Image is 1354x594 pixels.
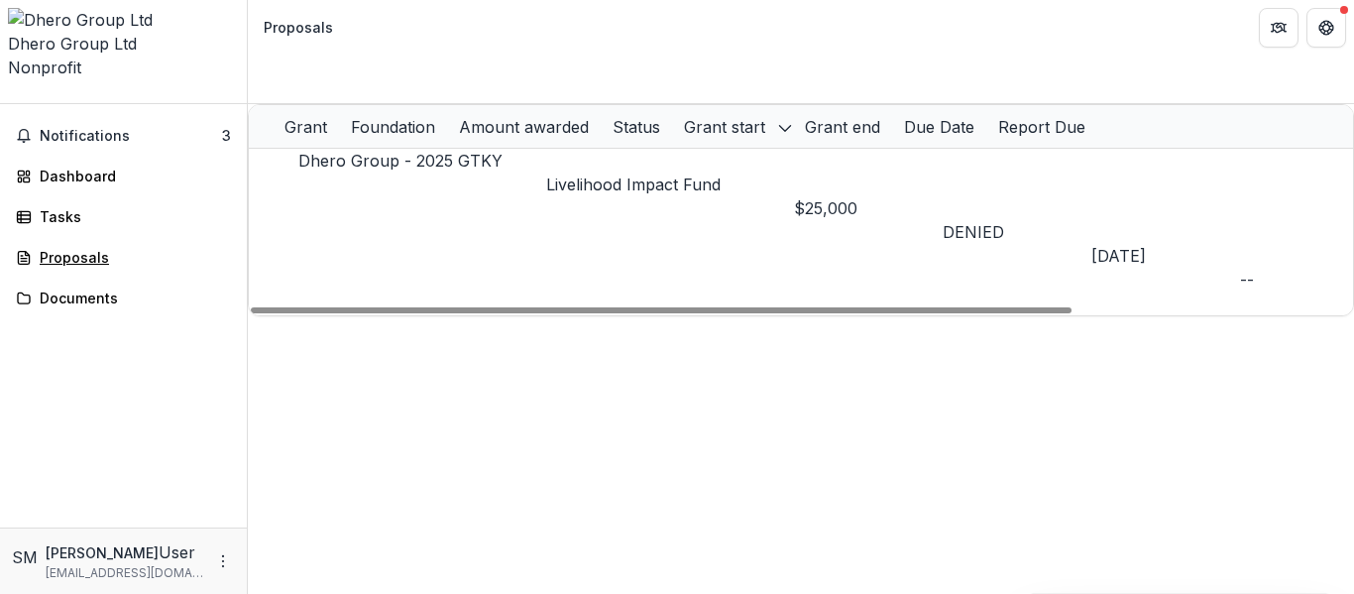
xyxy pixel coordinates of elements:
div: Due Date [892,115,986,139]
div: Amount awarded [447,105,601,148]
div: Dashboard [40,166,223,186]
div: Status [601,105,672,148]
div: Grant start [672,105,793,148]
svg: sorted descending [777,120,793,136]
div: Foundation [339,115,447,139]
div: Due Date [892,105,986,148]
div: Report Due [986,105,1097,148]
div: Proposals [264,17,333,38]
span: Notifications [40,128,222,145]
div: Foundation [339,105,447,148]
img: Dhero Group Ltd [8,8,239,32]
div: Grant end [793,105,892,148]
div: Grant [273,105,339,148]
div: Grant [273,115,339,139]
div: Dhero Group Ltd [8,32,239,56]
div: [DATE] [1091,244,1240,268]
div: Samuel Mbulamukungi [12,545,38,569]
button: Notifications3 [8,120,239,152]
p: Livelihood Impact Fund [546,173,794,196]
div: Amount awarded [447,115,601,139]
div: Grant end [793,115,892,139]
a: Proposals [8,241,239,274]
a: Dhero Group - 2025 GTKY [298,151,503,171]
p: User [159,540,195,564]
button: More [211,549,235,573]
span: 3 [222,127,231,144]
div: Proposals [40,247,223,268]
span: DENIED [943,222,1004,242]
p: [EMAIL_ADDRESS][DOMAIN_NAME] [46,564,203,582]
p: [PERSON_NAME] [46,542,159,563]
span: Nonprofit [8,58,81,77]
a: Documents [8,282,239,314]
div: Status [601,115,672,139]
nav: breadcrumb [256,13,341,42]
div: Documents [40,288,223,308]
button: Partners [1259,8,1298,48]
a: Tasks [8,200,239,233]
div: Tasks [40,206,223,227]
div: $25,000 [794,196,943,220]
div: Grant start [672,115,777,139]
button: Get Help [1306,8,1346,48]
a: Dashboard [8,160,239,192]
div: Report Due [986,115,1097,139]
